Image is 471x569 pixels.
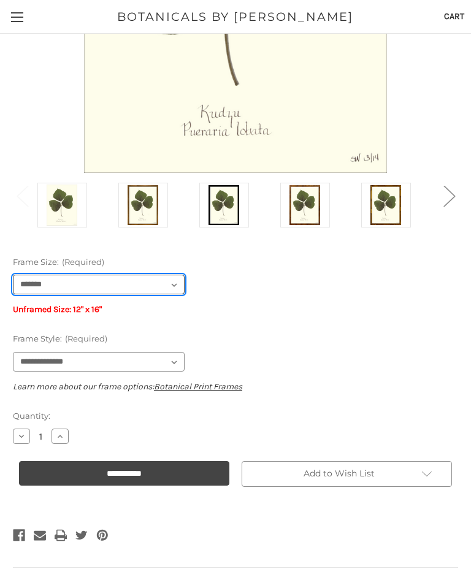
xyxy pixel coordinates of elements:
[13,410,458,422] label: Quantity:
[11,17,23,18] span: Toggle menu
[65,334,107,343] small: (Required)
[304,468,375,479] span: Add to Wish List
[370,185,401,226] img: Gold Bamboo Frame
[47,185,77,226] img: Unframed
[117,8,353,26] span: BOTANICALS BY [PERSON_NAME]
[55,527,67,544] a: Print
[242,461,452,487] a: Add to Wish List
[444,11,464,21] span: Cart
[10,177,34,215] button: Go to slide 2 of 2
[62,257,104,267] small: (Required)
[154,381,242,392] a: Botanical Print Frames
[13,380,458,393] p: Learn more about our frame options:
[443,215,454,216] span: Go to slide 2 of 2
[209,185,239,226] img: Black Frame
[13,256,458,269] label: Frame Size:
[128,185,158,226] img: Antique Gold Frame
[437,177,461,215] button: Go to slide 2 of 2
[17,215,28,216] span: Go to slide 2 of 2
[289,185,320,226] img: Burlewood Frame
[437,1,471,31] a: Cart with 0 items
[13,303,458,316] p: Unframed Size: 12" x 16"
[13,333,458,345] label: Frame Style:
